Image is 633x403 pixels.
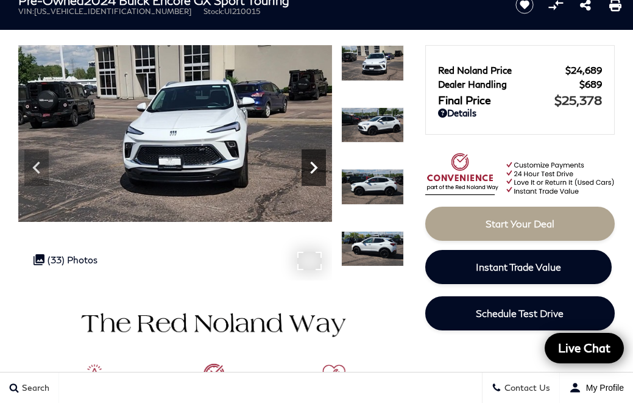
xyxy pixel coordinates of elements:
[560,373,633,403] button: Open user profile menu
[203,7,224,16] span: Stock:
[438,107,602,118] a: Details
[425,250,612,284] a: Instant Trade Value
[554,93,602,107] span: $25,378
[438,79,579,90] span: Dealer Handling
[341,169,404,205] img: Used 2024 Summit White Buick Sport Touring image 5
[476,307,564,319] span: Schedule Test Drive
[438,65,602,76] a: Red Noland Price $24,689
[27,248,104,271] div: (33) Photos
[552,340,617,355] span: Live Chat
[476,261,561,273] span: Instant Trade Value
[425,296,615,330] a: Schedule Test Drive
[34,7,191,16] span: [US_VEHICLE_IDENTIFICATION_NUMBER]
[581,383,624,393] span: My Profile
[438,93,602,107] a: Final Price $25,378
[438,93,554,107] span: Final Price
[425,207,615,241] a: Start Your Deal
[18,45,332,222] img: Used 2024 Summit White Buick Sport Touring image 3
[341,231,404,267] img: Used 2024 Summit White Buick Sport Touring image 6
[438,65,565,76] span: Red Noland Price
[19,383,49,393] span: Search
[565,65,602,76] span: $24,689
[545,333,624,363] a: Live Chat
[302,149,326,186] div: Next
[341,45,404,81] img: Used 2024 Summit White Buick Sport Touring image 3
[24,149,49,186] div: Previous
[486,218,554,229] span: Start Your Deal
[579,79,602,90] span: $689
[18,7,34,16] span: VIN:
[224,7,260,16] span: UI210015
[341,107,404,143] img: Used 2024 Summit White Buick Sport Touring image 4
[438,79,602,90] a: Dealer Handling $689
[501,383,550,393] span: Contact Us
